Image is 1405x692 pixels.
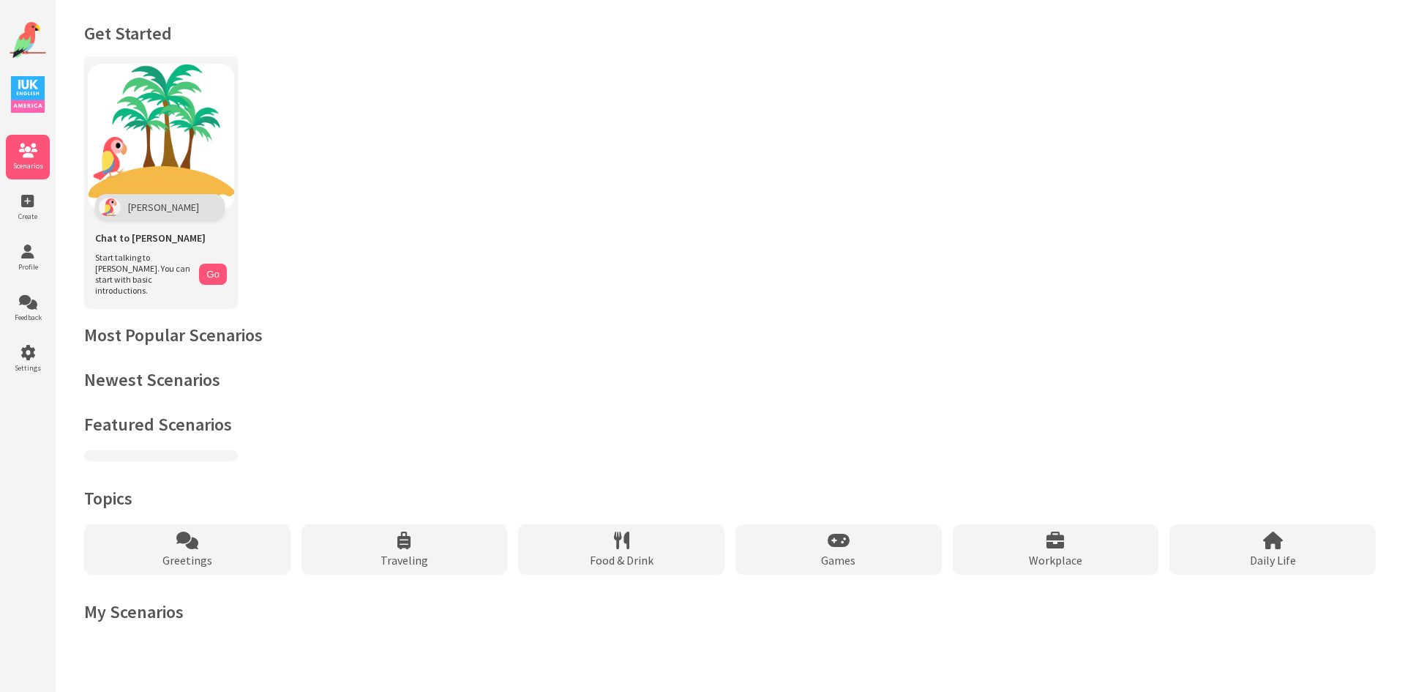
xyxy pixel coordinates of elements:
span: Profile [6,262,50,272]
span: Scenarios [6,161,50,171]
span: Workplace [1029,553,1082,568]
span: Chat to [PERSON_NAME] [95,231,206,245]
span: Create [6,212,50,221]
span: Traveling [381,553,428,568]
h2: Newest Scenarios [84,368,1376,391]
img: Polly [99,198,121,217]
span: Games [821,553,855,568]
img: Chat with Polly [88,64,234,210]
h2: Topics [84,487,1376,510]
span: Settings [6,363,50,373]
span: Greetings [162,553,212,568]
img: Website Logo [10,22,46,59]
span: Daily Life [1250,553,1296,568]
span: Food & Drink [590,553,653,568]
h2: Most Popular Scenarios [84,324,1376,346]
span: Start talking to [PERSON_NAME]. You can start with basic introductions. [95,252,192,296]
img: IUK Logo [11,76,45,113]
h2: My Scenarios [84,600,1376,623]
button: Go [199,264,227,285]
h2: Featured Scenarios [84,413,1376,436]
span: Feedback [6,313,50,322]
span: [PERSON_NAME] [128,201,199,214]
h1: Get Started [84,22,1376,45]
